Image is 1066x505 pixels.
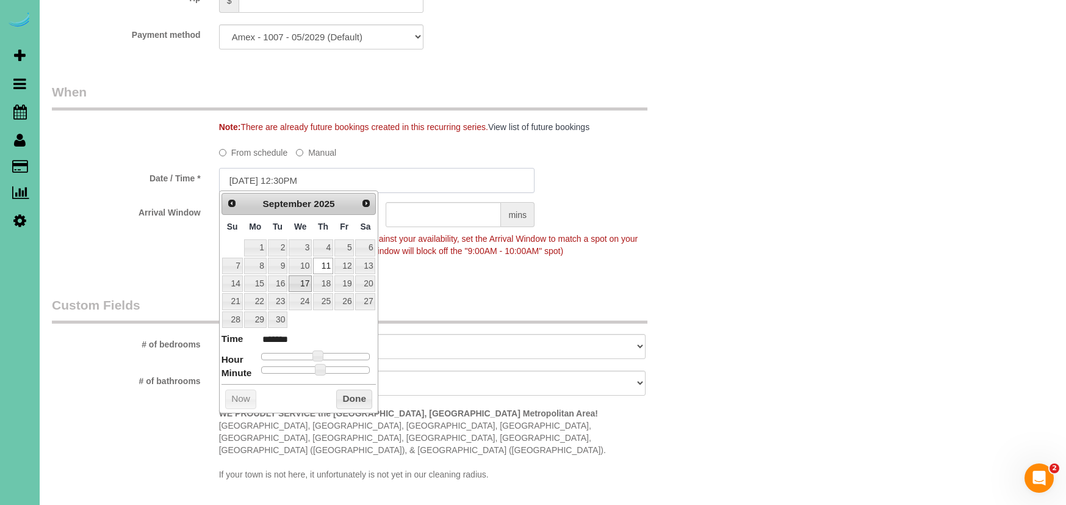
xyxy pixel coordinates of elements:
span: 2025 [314,198,334,209]
span: September [263,198,312,209]
a: 12 [334,258,354,274]
label: Manual [296,142,336,159]
div: There are already future bookings created in this recurring series. [210,121,711,133]
dt: Hour [221,353,243,368]
legend: Custom Fields [52,296,647,324]
a: 20 [355,275,375,292]
a: 21 [222,293,243,310]
span: Tuesday [273,222,283,231]
a: 23 [268,293,287,310]
input: MM/DD/YYYY HH:MM [219,168,535,193]
a: 9 [268,258,287,274]
a: 2 [268,239,287,256]
span: Monday [249,222,261,231]
a: 4 [313,239,333,256]
a: 6 [355,239,375,256]
a: 16 [268,275,287,292]
a: 14 [222,275,243,292]
a: 27 [355,293,375,310]
span: Next [361,198,371,208]
iframe: Intercom live chat [1025,463,1054,493]
a: 24 [289,293,312,310]
a: Next [358,195,375,212]
a: 29 [244,311,267,328]
dt: Minute [221,366,252,382]
label: Payment method [43,24,210,41]
label: Arrival Window [43,202,210,219]
span: To make this booking count against your availability, set the Arrival Window to match a spot on y... [219,234,638,256]
button: Now [225,390,256,409]
span: Prev [227,198,237,208]
a: 28 [222,311,243,328]
label: # of bathrooms [43,371,210,387]
span: Saturday [360,222,370,231]
span: Wednesday [294,222,307,231]
legend: When [52,83,647,111]
label: # of bedrooms [43,334,210,351]
a: 30 [268,311,287,328]
strong: WE PROUDLY SERVICE the [GEOGRAPHIC_DATA], [GEOGRAPHIC_DATA] Metropolitan Area! [219,409,598,418]
a: 25 [313,293,333,310]
dt: Time [221,332,243,347]
a: 7 [222,258,243,274]
input: From schedule [219,149,226,156]
p: [GEOGRAPHIC_DATA], [GEOGRAPHIC_DATA], [GEOGRAPHIC_DATA], [GEOGRAPHIC_DATA], [GEOGRAPHIC_DATA], [G... [219,407,646,481]
a: 8 [244,258,267,274]
a: 1 [244,239,267,256]
button: Done [336,390,372,409]
a: 11 [313,258,333,274]
a: 19 [334,275,354,292]
a: 26 [334,293,354,310]
a: Prev [223,195,240,212]
span: Friday [340,222,348,231]
a: 15 [244,275,267,292]
label: Date / Time * [43,168,210,184]
img: Automaid Logo [7,12,32,29]
span: 2 [1050,463,1059,473]
a: View list of future bookings [488,122,589,132]
label: From schedule [219,142,288,159]
a: 22 [244,293,267,310]
a: 3 [289,239,312,256]
span: Thursday [318,222,328,231]
span: mins [501,202,535,227]
a: 10 [289,258,312,274]
a: 5 [334,239,354,256]
a: 13 [355,258,375,274]
a: 17 [289,275,312,292]
a: 18 [313,275,333,292]
input: Manual [296,149,303,156]
strong: Note: [219,122,241,132]
span: Sunday [227,222,238,231]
